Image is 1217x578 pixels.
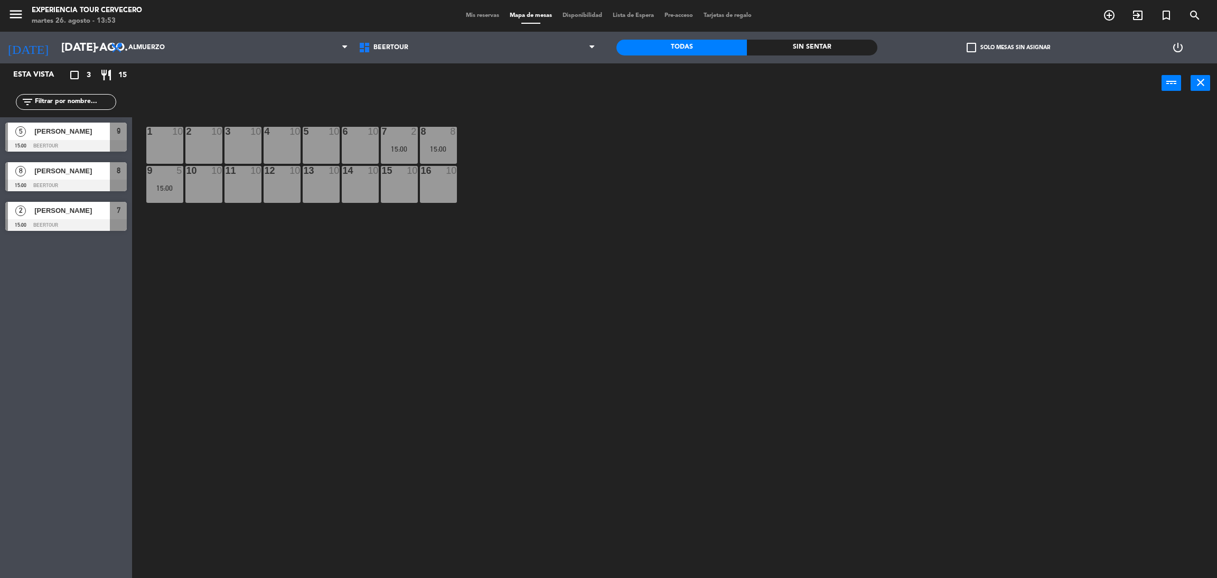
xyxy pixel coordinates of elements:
i: arrow_drop_down [90,41,103,54]
div: 15:00 [381,145,418,153]
i: menu [8,6,24,22]
span: 7 [117,204,120,217]
span: Almuerzo [128,44,165,51]
span: 8 [15,166,26,176]
div: 10 [368,166,378,175]
div: Esta vista [5,69,76,81]
div: 10 [172,127,183,136]
span: 3 [87,69,91,81]
label: Solo mesas sin asignar [967,43,1050,52]
div: 8 [450,127,456,136]
i: filter_list [21,96,34,108]
span: 9 [117,125,120,137]
span: Mapa de mesas [504,13,557,18]
div: 10 [407,166,417,175]
input: Filtrar por nombre... [34,96,116,108]
div: 10 [186,166,187,175]
span: 2 [15,206,26,216]
div: 10 [250,166,261,175]
div: 10 [250,127,261,136]
i: power_settings_new [1172,41,1184,54]
i: crop_square [68,69,81,81]
div: 9 [147,166,148,175]
i: power_input [1165,76,1178,89]
span: Lista de Espera [607,13,659,18]
i: search [1188,9,1201,22]
button: power_input [1162,75,1181,91]
span: 15 [118,69,127,81]
div: 10 [329,166,339,175]
div: 2 [411,127,417,136]
div: 10 [289,166,300,175]
div: martes 26. agosto - 13:53 [32,16,142,26]
div: Todas [616,40,747,55]
i: close [1194,76,1207,89]
div: 10 [289,127,300,136]
i: add_circle_outline [1103,9,1116,22]
button: menu [8,6,24,26]
span: Mis reservas [461,13,504,18]
span: check_box_outline_blank [967,43,976,52]
span: [PERSON_NAME] [34,205,110,216]
div: 8 [421,127,422,136]
span: Pre-acceso [659,13,698,18]
span: 8 [117,164,120,177]
div: Experiencia Tour Cervecero [32,5,142,16]
i: turned_in_not [1160,9,1173,22]
span: [PERSON_NAME] [34,165,110,176]
span: Tarjetas de regalo [698,13,757,18]
div: 10 [368,127,378,136]
div: 16 [421,166,422,175]
span: Beertour [373,44,408,51]
div: 15:00 [146,184,183,192]
i: exit_to_app [1131,9,1144,22]
div: 1 [147,127,148,136]
i: restaurant [100,69,113,81]
button: close [1191,75,1210,91]
span: 5 [15,126,26,137]
div: 15:00 [420,145,457,153]
span: [PERSON_NAME] [34,126,110,137]
span: Disponibilidad [557,13,607,18]
div: 10 [446,166,456,175]
div: 10 [211,166,222,175]
div: 5 [176,166,183,175]
div: 10 [211,127,222,136]
div: Sin sentar [747,40,877,55]
div: 2 [186,127,187,136]
div: 10 [329,127,339,136]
